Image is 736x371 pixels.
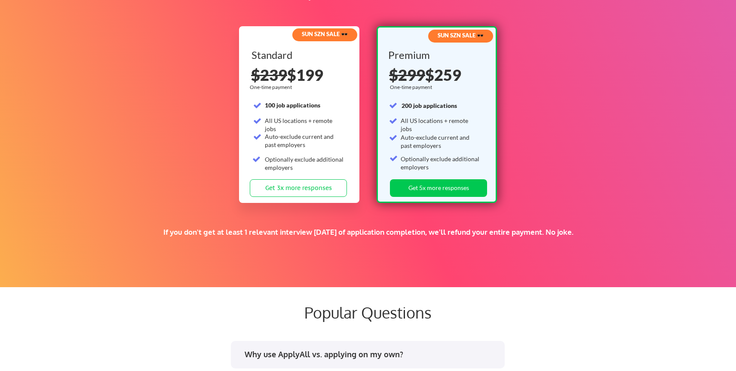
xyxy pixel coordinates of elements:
div: Why use ApplyAll vs. applying on my own? [245,349,497,360]
strong: 100 job applications [265,101,320,109]
div: Auto-exclude current and past employers [401,133,480,150]
div: If you don't get at least 1 relevant interview [DATE] of application completion, we'll refund you... [150,227,587,237]
s: $239 [251,65,287,84]
div: Standard [251,50,346,60]
strong: SUN SZN SALE 🕶️ [438,32,484,39]
div: All US locations + remote jobs [401,117,480,133]
div: Auto-exclude current and past employers [265,132,344,149]
div: One-time payment [250,84,294,91]
div: $259 [389,67,486,83]
div: Premium [388,50,482,60]
div: Popular Questions [162,303,574,322]
div: Optionally exclude additional employers [401,155,480,172]
button: Get 5x more responses [390,179,487,197]
div: All US locations + remote jobs [265,117,344,133]
div: $199 [251,67,348,83]
div: Optionally exclude additional employers [265,155,344,172]
s: $299 [389,65,425,84]
button: Get 3x more responses [250,179,347,197]
strong: 200 job applications [402,102,457,109]
strong: SUN SZN SALE 🕶️ [302,31,348,37]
